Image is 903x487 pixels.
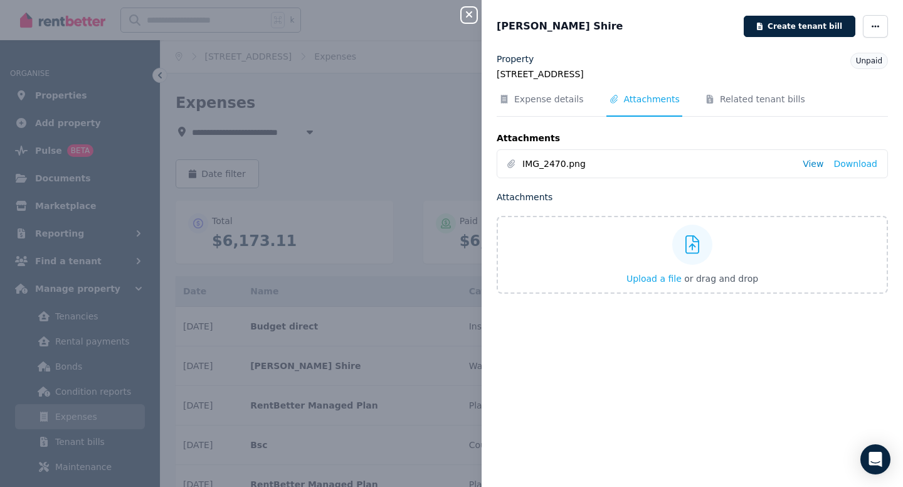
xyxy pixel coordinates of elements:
[720,93,805,105] span: Related tenant bills
[497,132,888,144] p: Attachments
[860,444,890,474] div: Open Intercom Messenger
[626,274,682,284] span: Upload a file
[522,158,793,170] span: IMG_2470.png
[684,274,758,284] span: or drag and drop
[624,93,680,105] span: Attachments
[856,56,882,65] span: Unpaid
[497,191,888,203] p: Attachments
[497,68,888,80] legend: [STREET_ADDRESS]
[803,158,823,170] a: View
[833,158,877,170] a: Download
[497,53,534,65] label: Property
[744,16,855,37] button: Create tenant bill
[626,272,758,285] button: Upload a file or drag and drop
[497,19,623,34] span: [PERSON_NAME] Shire
[497,93,888,117] nav: Tabs
[514,93,584,105] span: Expense details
